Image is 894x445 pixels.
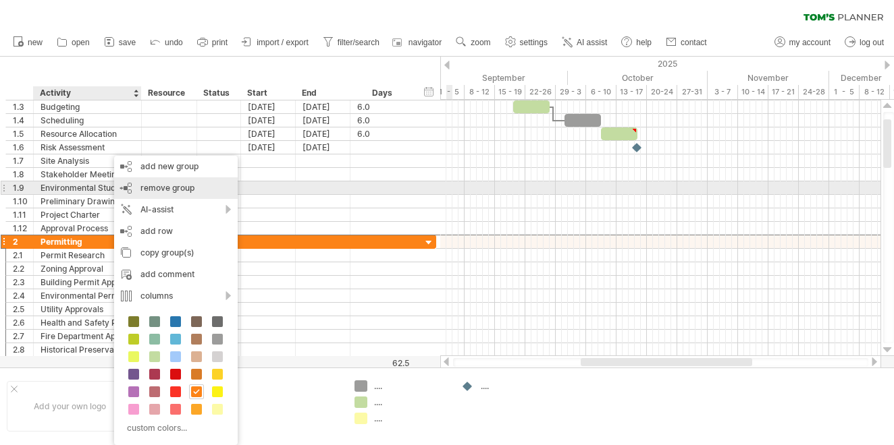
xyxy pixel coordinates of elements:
div: 2.2 [13,262,33,275]
div: 3 - 7 [708,85,738,99]
div: Risk Assessment [41,141,134,154]
div: Budgeting [41,100,134,113]
span: filter/search [338,38,379,47]
a: save [101,34,140,51]
a: settings [502,34,552,51]
div: [DATE] [241,114,296,127]
div: .... [481,380,554,392]
span: settings [520,38,548,47]
div: 6 - 10 [586,85,616,99]
div: .... [225,414,338,425]
div: Approval Process [41,222,134,235]
div: Add your own logo [7,381,133,432]
div: 1.9 [13,181,33,194]
div: [DATE] [296,100,350,113]
a: help [618,34,656,51]
div: Activity [40,86,134,100]
div: 1.11 [13,208,33,221]
div: 2 [13,235,33,248]
div: Start [247,86,288,100]
span: navigator [409,38,442,47]
div: [DATE] [296,114,350,127]
div: 8 - 12 [465,85,495,99]
div: 1 - 5 [829,85,860,99]
div: 13 - 17 [616,85,647,99]
a: filter/search [319,34,384,51]
div: 2.1 [13,249,33,262]
a: navigator [390,34,446,51]
span: log out [860,38,884,47]
div: 2.6 [13,316,33,329]
div: 17 - 21 [768,85,799,99]
div: Preliminary Drawings [41,195,134,208]
div: .... [374,396,448,408]
div: Zoning Approval [41,262,134,275]
div: 6.0 [357,114,408,127]
div: 1.7 [13,154,33,167]
div: 62.5 [351,358,409,368]
div: November 2025 [708,71,829,85]
div: .... [225,397,338,409]
a: AI assist [558,34,611,51]
span: contact [681,38,707,47]
div: 6.0 [357,127,408,140]
div: End [302,86,342,100]
div: [DATE] [241,100,296,113]
div: [DATE] [296,141,350,154]
a: zoom [452,34,494,51]
div: 22-26 [525,85,556,99]
a: contact [662,34,711,51]
a: new [9,34,47,51]
div: 10 - 14 [738,85,768,99]
div: Environmental Permits [41,289,134,302]
div: 2.5 [13,303,33,316]
div: .... [225,380,338,392]
div: Status [203,86,233,100]
div: .... [374,413,448,424]
div: AI-assist [114,199,238,220]
div: add new group [114,156,238,177]
div: [DATE] [241,141,296,154]
div: Resource [148,86,189,100]
span: new [28,38,43,47]
div: Permit Research [41,249,134,262]
div: 1.6 [13,141,33,154]
div: custom colors... [121,419,227,437]
div: 1.12 [13,222,33,235]
div: Fire Department Approval [41,330,134,343]
div: 2.8 [13,343,33,356]
div: Days [350,86,414,100]
div: 1.5 [13,127,33,140]
div: [DATE] [241,127,296,140]
span: print [212,38,228,47]
div: 8 - 12 [860,85,890,99]
span: open [72,38,90,47]
div: Historical Preservation Approval [41,343,134,356]
span: save [119,38,136,47]
span: zoom [471,38,490,47]
div: 27-31 [677,85,708,99]
span: remove group [140,183,194,193]
div: 6.0 [357,100,408,113]
span: help [636,38,652,47]
div: 1.8 [13,168,33,181]
div: 1.3 [13,100,33,113]
div: Site Analysis [41,154,134,167]
span: AI assist [577,38,607,47]
a: undo [147,34,187,51]
div: columns [114,285,238,307]
div: 29 - 3 [556,85,586,99]
div: copy group(s) [114,242,238,264]
a: open [53,34,94,51]
div: 20-24 [647,85,677,99]
div: Project Charter [41,208,134,221]
div: 2.7 [13,330,33,343]
div: 15 - 19 [495,85,525,99]
div: 1.4 [13,114,33,127]
span: my account [789,38,831,47]
div: Permitting [41,235,134,248]
a: my account [771,34,835,51]
a: print [194,34,232,51]
div: add row [114,220,238,242]
div: October 2025 [568,71,708,85]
